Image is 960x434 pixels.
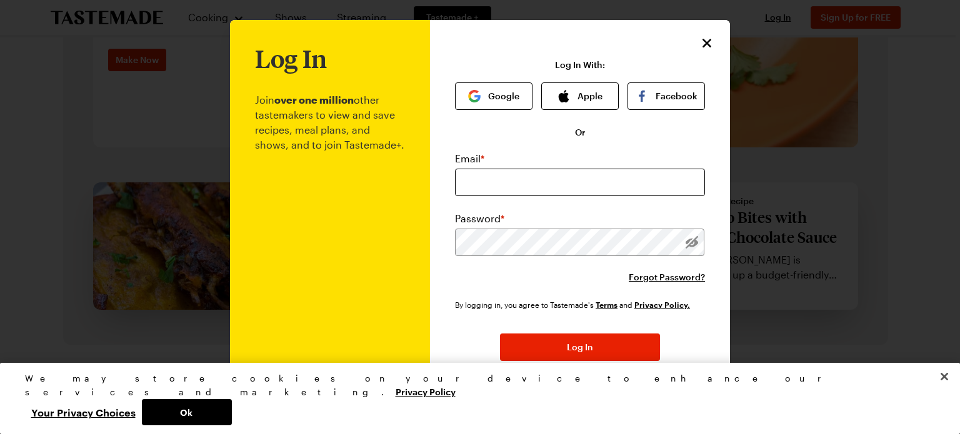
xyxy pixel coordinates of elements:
button: Google [455,82,532,110]
button: Forgot Password? [629,271,705,284]
button: Your Privacy Choices [25,399,142,425]
button: Apple [541,82,619,110]
label: Password [455,211,504,226]
a: Tastemade Terms of Service [596,299,617,310]
div: We may store cookies on your device to enhance our services and marketing. [25,372,925,399]
span: Or [575,126,586,139]
p: Join other tastemakers to view and save recipes, meal plans, and shows, and to join Tastemade+. [255,72,405,423]
div: Privacy [25,372,925,425]
a: More information about your privacy, opens in a new tab [396,385,456,397]
h1: Log In [255,45,327,72]
a: Tastemade Privacy Policy [634,299,690,310]
button: Close [931,363,958,390]
button: Log In [500,333,660,361]
div: By logging in, you agree to Tastemade's and [455,298,695,311]
button: Facebook [627,82,705,110]
label: Email [455,151,484,166]
span: Log In [567,341,593,353]
button: Close [699,35,715,51]
button: Ok [142,399,232,425]
b: over one million [274,94,354,106]
p: Log In With: [555,60,605,70]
